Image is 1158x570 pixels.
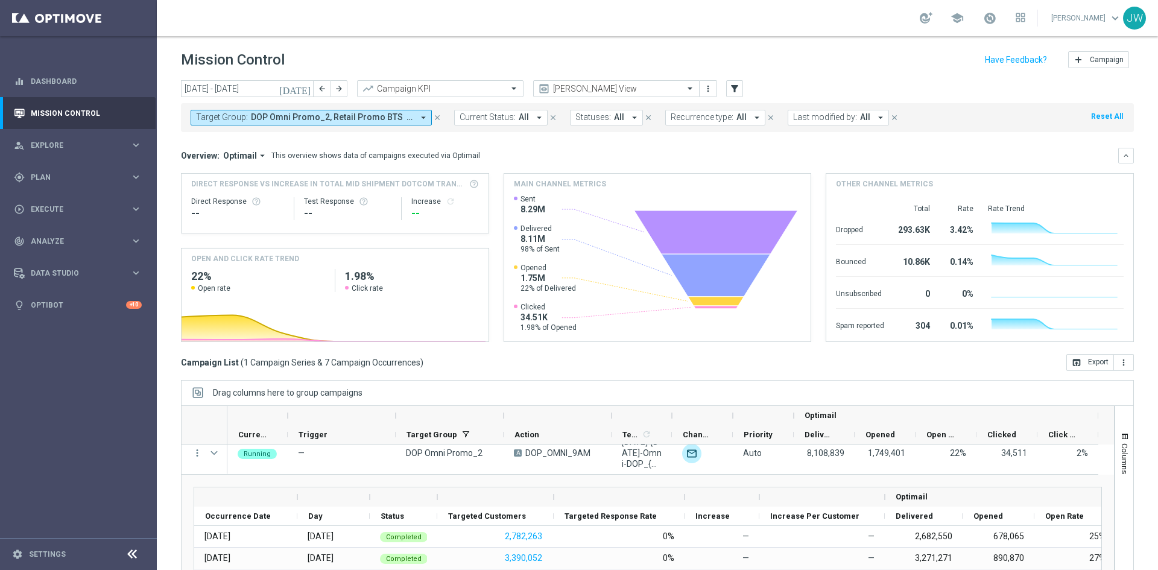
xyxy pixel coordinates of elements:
span: Trigger [299,430,327,439]
i: preview [538,83,550,95]
button: Last modified by: All arrow_drop_down [788,110,889,125]
span: Optimail [223,150,257,161]
div: Total [899,204,930,214]
div: Direct Response [191,197,284,206]
button: Current Status: All arrow_drop_down [454,110,548,125]
div: Explore [14,140,130,151]
colored-tag: Running [238,448,277,459]
button: play_circle_outline Execute keyboard_arrow_right [13,204,142,214]
div: 25% [1034,526,1116,547]
span: Columns [1120,443,1130,474]
span: 98% of Sent [520,244,560,254]
i: filter_alt [729,83,740,94]
span: Target Group: [196,112,248,122]
div: 06 Oct 2025 [204,531,230,542]
div: 0% [944,283,973,302]
span: Priority [744,430,773,439]
button: Data Studio keyboard_arrow_right [13,268,142,278]
button: gps_fixed Plan keyboard_arrow_right [13,173,142,182]
button: Recurrence type: All arrow_drop_down [665,110,765,125]
span: 1.75M [520,273,576,283]
div: Spam reported [836,315,884,334]
span: Click rate [352,283,383,293]
button: Reset All [1090,110,1124,123]
span: Sent [520,194,545,204]
a: Settings [29,551,66,558]
colored-tag: Completed [380,531,428,542]
span: Optimail [805,411,837,420]
button: close [548,111,558,124]
i: arrow_drop_down [418,112,429,123]
ng-select: Jen Promo View [533,80,700,97]
div: 0% [663,553,674,563]
div: 293.63K [899,219,930,238]
i: keyboard_arrow_right [130,171,142,183]
span: Action [514,430,539,439]
i: more_vert [192,448,203,458]
span: 22% of Delivered [520,283,576,293]
i: person_search [14,140,25,151]
i: arrow_drop_down [751,112,762,123]
span: — [868,531,875,541]
button: more_vert [702,81,714,96]
span: Open Rate = Opened / Delivered [950,448,966,458]
div: Optimail [682,444,701,463]
h2: 1.98% [345,269,479,283]
i: arrow_drop_down [629,112,640,123]
span: 34.51K [520,312,577,323]
span: Opened [520,263,576,273]
span: Status [381,511,404,521]
div: Dashboard [14,65,142,97]
span: Execute [31,206,130,213]
div: -- [304,206,391,221]
h1: Mission Control [181,51,285,69]
multiple-options-button: Export to CSV [1066,357,1134,367]
span: — [742,553,749,563]
button: arrow_back [314,80,331,97]
div: Rate [944,204,973,214]
button: refresh [446,197,455,206]
h3: Campaign List [181,357,423,368]
button: close [432,111,443,124]
div: 678,065 [963,526,1034,547]
span: Click Rate = Clicked / Opened [1077,448,1088,458]
a: Mission Control [31,97,142,129]
button: person_search Explore keyboard_arrow_right [13,141,142,150]
i: more_vert [1119,358,1128,367]
a: [PERSON_NAME]keyboard_arrow_down [1050,9,1123,27]
span: Optimail [896,492,928,501]
button: equalizer Dashboard [13,77,142,86]
span: Clicked [987,430,1016,439]
span: All [614,112,624,122]
i: close [890,113,899,122]
span: Templates [622,430,640,439]
span: All [519,112,529,122]
i: keyboard_arrow_right [130,203,142,215]
button: track_changes Analyze keyboard_arrow_right [13,236,142,246]
span: DOP Omni Promo_2, Retail Promo BTS Early/Mid Print Customers FY25, Retail Promo BTS Late Print Cu... [251,112,413,122]
a: Optibot [31,289,126,321]
i: close [767,113,775,122]
h4: OPEN AND CLICK RATE TREND [191,253,299,264]
button: filter_alt [726,80,743,97]
i: close [549,113,557,122]
i: add [1074,55,1083,65]
div: Mission Control [14,97,142,129]
span: 1.98% of Opened [520,323,577,332]
span: 1,749,401 [868,448,905,458]
div: 0.01% [944,315,973,334]
span: 34,511 [1001,448,1027,458]
span: Statuses: [575,112,611,122]
span: All [736,112,747,122]
span: DOP Omni Promo_2 [406,448,482,458]
div: Optibot [14,289,142,321]
span: 10.10.25-Friday-Omni-DOP_{X}, 10.11.25-Satuday-Omni-DOP_{X}, 10.5.25-Sunday-Omni-DOP_{X}, 10.6.25... [622,437,662,469]
i: close [644,113,653,122]
i: track_changes [14,236,25,247]
span: ) [420,357,423,368]
button: open_in_browser Export [1066,354,1114,371]
i: more_vert [703,84,713,93]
